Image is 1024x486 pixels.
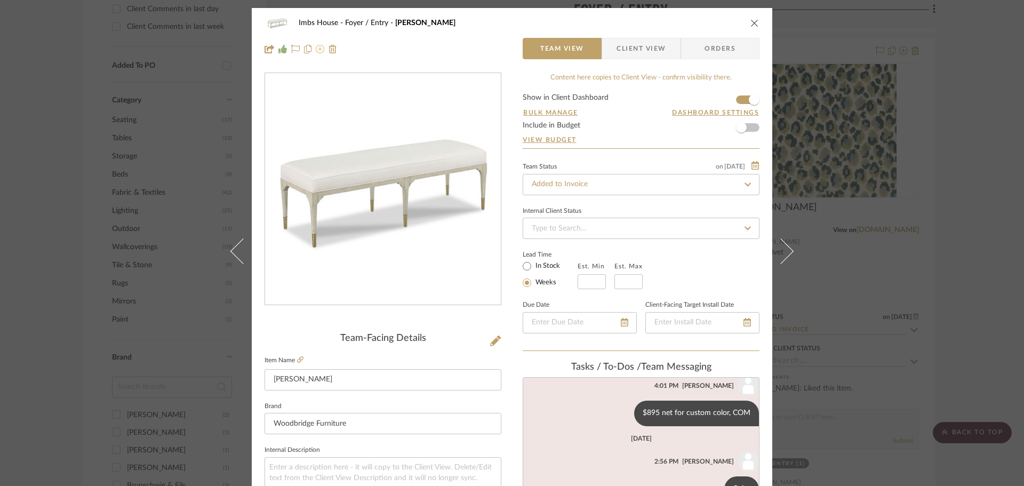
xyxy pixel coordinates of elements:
[329,45,337,53] img: Remove from project
[265,12,290,34] img: 58d2cf12-8fd2-4ed1-b9a9-adef5749e848_48x40.jpg
[265,448,320,453] label: Internal Description
[654,457,678,466] div: 2:56 PM
[523,164,557,170] div: Team Status
[645,302,734,308] label: Client-Facing Target Install Date
[738,375,759,396] img: user_avatar.png
[523,136,759,144] a: View Budget
[395,19,455,27] span: [PERSON_NAME]
[265,74,501,305] div: 0
[265,369,501,391] input: Enter Item Name
[682,457,734,466] div: [PERSON_NAME]
[533,261,560,271] label: In Stock
[578,262,605,270] label: Est. Min
[265,404,282,409] label: Brand
[654,381,678,391] div: 4:01 PM
[523,108,579,117] button: Bulk Manage
[533,278,556,288] label: Weeks
[750,18,759,28] button: close
[693,38,747,59] span: Orders
[523,218,759,239] input: Type to Search…
[265,413,501,434] input: Enter Brand
[614,262,643,270] label: Est. Max
[571,362,641,372] span: Tasks / To-Dos /
[523,73,759,83] div: Content here copies to Client View - confirm visibility there.
[645,312,759,333] input: Enter Install Date
[299,19,345,27] span: Imbs House
[671,108,759,117] button: Dashboard Settings
[617,38,666,59] span: Client View
[682,381,734,391] div: [PERSON_NAME]
[523,209,581,214] div: Internal Client Status
[523,250,578,259] label: Lead Time
[523,174,759,195] input: Type to Search…
[634,401,759,426] div: $895 net for custom color, COM
[265,356,303,365] label: Item Name
[523,259,578,289] mat-radio-group: Select item type
[738,451,759,472] img: user_avatar.png
[523,302,549,308] label: Due Date
[523,312,637,333] input: Enter Due Date
[716,163,723,170] span: on
[267,74,499,305] img: 58d2cf12-8fd2-4ed1-b9a9-adef5749e848_436x436.jpg
[631,435,652,442] div: [DATE]
[345,19,395,27] span: Foyer / Entry
[540,38,584,59] span: Team View
[723,163,746,170] span: [DATE]
[523,362,759,373] div: team Messaging
[265,333,501,345] div: Team-Facing Details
